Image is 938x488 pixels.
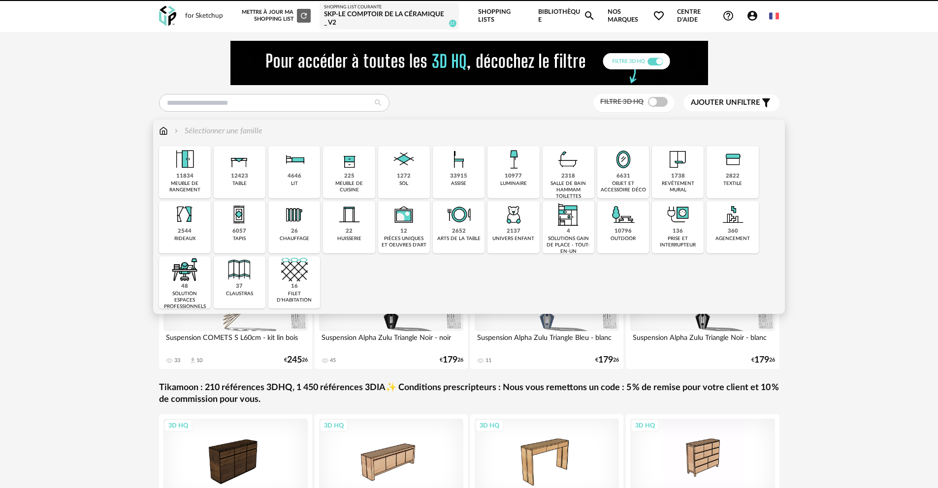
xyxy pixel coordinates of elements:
[555,146,582,173] img: Salle%20de%20bain.png
[754,357,769,364] span: 179
[324,4,454,10] div: Shopping List courante
[232,228,246,235] div: 6057
[437,236,481,242] div: arts de la table
[324,4,454,28] a: Shopping List courante SKP-Le comptoir de la céramique _ v2 21
[671,173,685,180] div: 1738
[320,419,348,432] div: 3D HQ
[630,331,775,351] div: Suspension Alpha Zulu Triangle Noir - blanc
[162,181,208,193] div: meuble de rangement
[336,201,362,228] img: Huiserie.png
[615,228,632,235] div: 10796
[319,331,464,351] div: Suspension Alpha Zulu Triangle Noir - noir
[728,228,738,235] div: 360
[159,382,779,405] a: Tikamoon : 210 références 3DHQ, 1 450 références 3DIA✨ Conditions prescripteurs : Nous vous remet...
[610,201,637,228] img: Outdoor.png
[171,146,198,173] img: Meuble%20de%20rangement.png
[567,228,570,235] div: 4
[598,357,613,364] span: 179
[440,357,463,364] div: € 26
[500,181,527,187] div: luminaire
[171,256,198,283] img: espace-de-travail.png
[443,357,457,364] span: 179
[505,173,522,180] div: 10977
[555,201,582,228] img: ToutEnUn.png
[172,125,180,137] img: svg+xml;base64,PHN2ZyB3aWR0aD0iMTYiIGhlaWdodD0iMTYiIHZpZXdCb3g9IjAgMCAxNiAxNiIgZmlsbD0ibm9uZSIgeG...
[475,331,619,351] div: Suspension Alpha Zulu Triangle Bleu - blanc
[561,173,575,180] div: 2318
[291,283,298,290] div: 16
[196,357,202,364] div: 10
[400,228,407,235] div: 12
[284,357,308,364] div: € 26
[288,173,301,180] div: 4646
[616,173,630,180] div: 6631
[231,173,248,180] div: 12423
[746,10,763,22] span: Account Circle icon
[691,99,737,106] span: Ajouter un
[446,146,472,173] img: Assise.png
[600,181,646,193] div: objet et accessoire déco
[769,11,779,21] img: fr
[337,236,361,242] div: huisserie
[233,236,246,242] div: tapis
[449,20,456,27] span: 21
[299,13,308,18] span: Refresh icon
[346,228,353,235] div: 22
[546,181,591,200] div: salle de bain hammam toilettes
[751,357,775,364] div: € 26
[546,236,591,255] div: solutions gain de place - tout-en-un
[226,201,253,228] img: Tapis.png
[281,201,308,228] img: Radiateur.png
[226,256,253,283] img: Cloison.png
[722,10,734,22] span: Help Circle Outline icon
[452,228,466,235] div: 2652
[600,98,644,105] span: Filtre 3D HQ
[665,201,691,228] img: PriseInter.png
[665,146,691,173] img: Papier%20peint.png
[450,173,467,180] div: 33915
[397,173,411,180] div: 1272
[236,283,243,290] div: 37
[655,181,701,193] div: revêtement mural
[719,201,746,228] img: Agencement.png
[280,236,309,242] div: chauffage
[232,181,247,187] div: table
[485,357,491,364] div: 11
[344,173,355,180] div: 225
[726,173,740,180] div: 2822
[746,10,758,22] span: Account Circle icon
[390,201,417,228] img: UniqueOeuvre.png
[326,181,372,193] div: meuble de cuisine
[162,291,208,310] div: solution espaces professionnels
[172,125,262,137] div: Sélectionner une famille
[164,419,193,432] div: 3D HQ
[240,9,311,23] div: Mettre à jour ma Shopping List
[475,419,504,432] div: 3D HQ
[336,146,362,173] img: Rangement.png
[610,146,637,173] img: Miroir.png
[653,10,665,22] span: Heart Outline icon
[176,173,194,180] div: 11834
[174,236,195,242] div: rideaux
[677,8,734,24] span: Centre d'aideHelp Circle Outline icon
[271,291,317,304] div: filet d'habitation
[163,331,308,351] div: Suspension COMETS S L60cm - kit lin bois
[451,181,466,187] div: assise
[281,146,308,173] img: Literie.png
[683,94,779,111] button: Ajouter unfiltre Filter icon
[159,125,168,137] img: svg+xml;base64,PHN2ZyB3aWR0aD0iMTYiIGhlaWdodD0iMTciIHZpZXdCb3g9IjAgMCAxNiAxNyIgZmlsbD0ibm9uZSIgeG...
[324,10,454,28] div: SKP-Le comptoir de la céramique _ v2
[492,236,534,242] div: univers enfant
[446,201,472,228] img: ArtTable.png
[715,236,750,242] div: agencement
[287,357,302,364] span: 245
[291,228,298,235] div: 26
[381,236,427,248] div: pièces uniques et oeuvres d'art
[185,12,223,21] div: for Sketchup
[500,146,527,173] img: Luminaire.png
[171,201,198,228] img: Rideaux.png
[655,236,701,248] div: prise et interrupteur
[760,97,772,109] span: Filter icon
[673,228,683,235] div: 136
[291,181,298,187] div: lit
